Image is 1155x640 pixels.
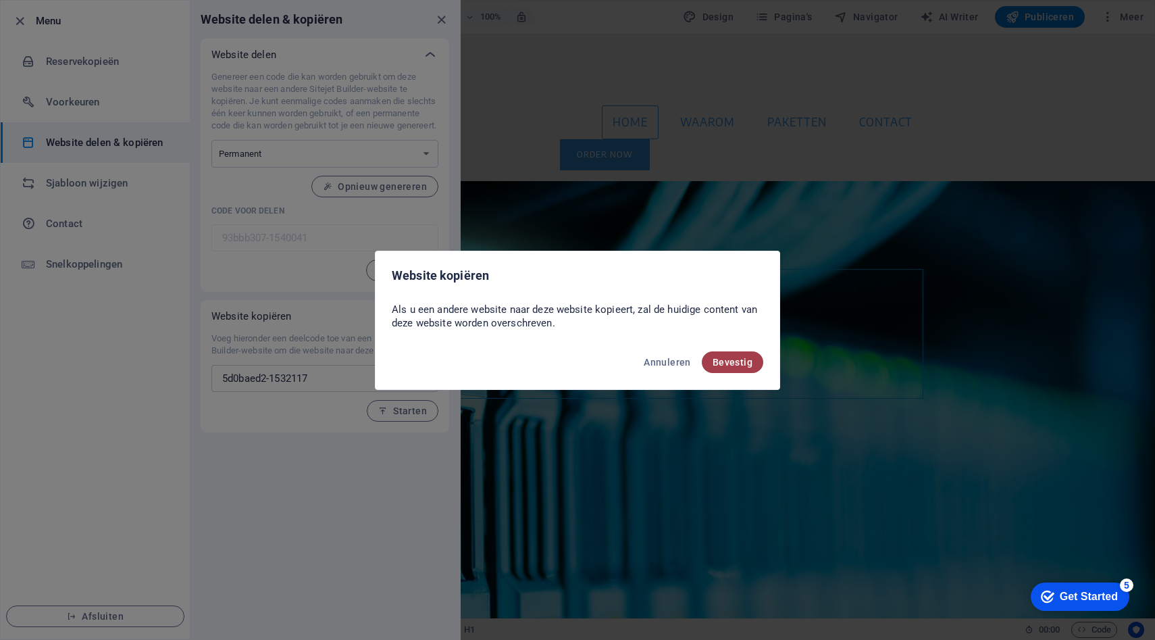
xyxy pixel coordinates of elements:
[644,357,691,368] span: Annuleren
[713,357,752,368] span: Bevestig
[11,7,109,35] div: Get Started 5 items remaining, 0% complete
[392,268,763,284] h2: Website kopiëren
[638,351,696,373] button: Annuleren
[392,303,763,330] p: Als u een andere website naar deze website kopieert, zal de huidige content van deze website word...
[100,3,113,16] div: 5
[40,15,98,27] div: Get Started
[702,351,763,373] button: Bevestig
